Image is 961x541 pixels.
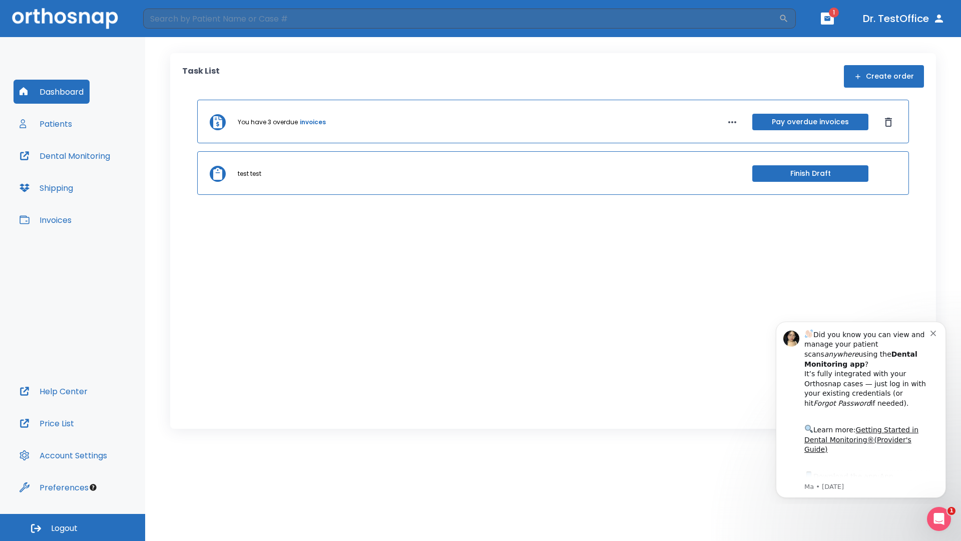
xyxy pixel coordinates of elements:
[844,65,924,88] button: Create order
[44,170,170,179] p: Message from Ma, sent 6w ago
[14,411,80,435] button: Price List
[12,8,118,29] img: Orthosnap
[14,80,90,104] button: Dashboard
[829,8,839,18] span: 1
[238,118,298,127] p: You have 3 overdue
[14,475,95,499] button: Preferences
[752,165,868,182] button: Finish Draft
[14,144,116,168] button: Dental Monitoring
[761,313,961,504] iframe: Intercom notifications message
[14,379,94,403] button: Help Center
[170,16,178,24] button: Dismiss notification
[927,507,951,531] iframe: Intercom live chat
[238,169,261,178] p: test test
[44,160,133,178] a: App Store
[880,114,896,130] button: Dismiss
[182,65,220,88] p: Task List
[300,118,326,127] a: invoices
[51,523,78,534] span: Logout
[14,443,113,467] button: Account Settings
[143,9,779,29] input: Search by Patient Name or Case #
[14,112,78,136] button: Patients
[89,483,98,492] div: Tooltip anchor
[752,114,868,130] button: Pay overdue invoices
[14,208,78,232] button: Invoices
[947,507,955,515] span: 1
[859,10,949,28] button: Dr. TestOffice
[14,176,79,200] button: Shipping
[44,157,170,208] div: Download the app: | ​ Let us know if you need help getting started!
